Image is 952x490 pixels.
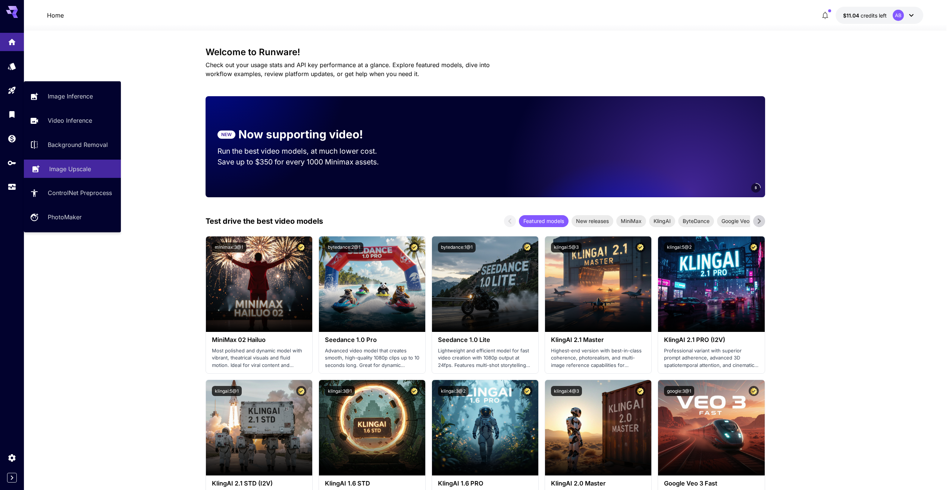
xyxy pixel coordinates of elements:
a: Background Removal [24,136,121,154]
p: Background Removal [48,140,108,149]
div: Home [7,35,16,44]
span: $11.04 [843,12,861,19]
span: ByteDance [678,217,714,225]
p: Video Inference [48,116,92,125]
span: Check out your usage stats and API key performance at a glance. Explore featured models, dive int... [206,61,490,78]
nav: breadcrumb [47,11,64,20]
h3: Google Veo 3 Fast [664,480,758,487]
span: Google Veo [717,217,754,225]
button: Certified Model – Vetted for best performance and includes a commercial license. [635,386,645,396]
button: Certified Model – Vetted for best performance and includes a commercial license. [749,386,759,396]
button: bytedance:2@1 [325,242,363,252]
img: alt [545,236,651,332]
a: Video Inference [24,111,121,130]
p: Image Upscale [49,164,91,173]
div: AB [893,10,904,21]
div: Usage [7,182,16,192]
img: alt [658,380,764,475]
button: klingai:3@2 [438,386,469,396]
div: API Keys [7,158,16,167]
span: 5 [755,185,757,191]
img: alt [319,380,425,475]
div: $11.03926 [843,12,887,19]
h3: Seedance 1.0 Lite [438,336,532,343]
div: Wallet [7,134,16,143]
h3: KlingAI 2.0 Master [551,480,645,487]
span: MiniMax [616,217,646,225]
button: Certified Model – Vetted for best performance and includes a commercial license. [635,242,645,252]
button: Certified Model – Vetted for best performance and includes a commercial license. [296,242,306,252]
img: alt [432,236,538,332]
p: Test drive the best video models [206,216,323,227]
p: PhotoMaker [48,213,82,222]
p: Highest-end version with best-in-class coherence, photorealism, and multi-image reference capabil... [551,347,645,369]
h3: Welcome to Runware! [206,47,765,57]
div: Models [7,59,16,69]
button: Certified Model – Vetted for best performance and includes a commercial license. [296,386,306,396]
button: Certified Model – Vetted for best performance and includes a commercial license. [522,386,532,396]
button: bytedance:1@1 [438,242,476,252]
span: Featured models [519,217,569,225]
button: Certified Model – Vetted for best performance and includes a commercial license. [409,386,419,396]
p: Now supporting video! [238,126,363,143]
p: ControlNet Preprocess [48,188,112,197]
p: Run the best video models, at much lower cost. [217,146,391,157]
h3: KlingAI 1.6 STD [325,480,419,487]
h3: KlingAI 2.1 Master [551,336,645,343]
h3: KlingAI 2.1 PRO (I2V) [664,336,758,343]
a: PhotoMaker [24,208,121,226]
p: Most polished and dynamic model with vibrant, theatrical visuals and fluid motion. Ideal for vira... [212,347,306,369]
p: Save up to $350 for every 1000 Minimax assets. [217,157,391,167]
img: alt [432,380,538,475]
h3: Seedance 1.0 Pro [325,336,419,343]
a: ControlNet Preprocess [24,184,121,202]
span: KlingAI [649,217,675,225]
button: klingai:5@1 [212,386,242,396]
button: klingai:4@3 [551,386,582,396]
button: klingai:3@1 [325,386,355,396]
img: alt [206,380,312,475]
button: klingai:5@2 [664,242,695,252]
div: Playground [7,86,16,95]
a: Image Upscale [24,160,121,178]
div: Library [7,110,16,119]
button: google:3@1 [664,386,694,396]
button: klingai:5@3 [551,242,582,252]
button: Expand sidebar [7,473,17,483]
p: NEW [221,131,232,138]
button: minimax:3@1 [212,242,246,252]
button: Certified Model – Vetted for best performance and includes a commercial license. [749,242,759,252]
p: Image Inference [48,92,93,101]
h3: KlingAI 2.1 STD (I2V) [212,480,306,487]
img: alt [206,236,312,332]
h3: MiniMax 02 Hailuo [212,336,306,343]
p: Lightweight and efficient model for fast video creation with 1080p output at 24fps. Features mult... [438,347,532,369]
button: Certified Model – Vetted for best performance and includes a commercial license. [409,242,419,252]
div: Settings [7,453,16,462]
span: credits left [861,12,887,19]
p: Advanced video model that creates smooth, high-quality 1080p clips up to 10 seconds long. Great f... [325,347,419,369]
button: Certified Model – Vetted for best performance and includes a commercial license. [522,242,532,252]
button: $11.03926 [836,7,923,24]
span: New releases [571,217,613,225]
img: alt [545,380,651,475]
a: Image Inference [24,87,121,106]
p: Home [47,11,64,20]
img: alt [319,236,425,332]
p: Professional variant with superior prompt adherence, advanced 3D spatiotemporal attention, and ci... [664,347,758,369]
h3: KlingAI 1.6 PRO [438,480,532,487]
img: alt [658,236,764,332]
